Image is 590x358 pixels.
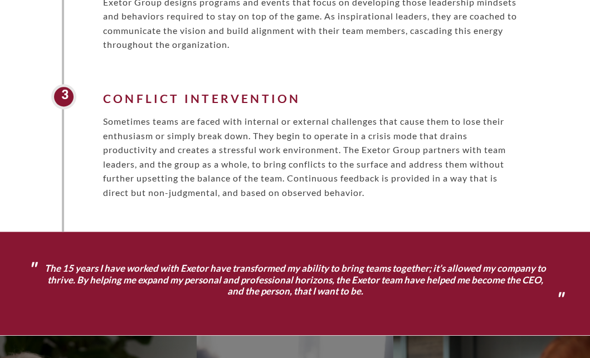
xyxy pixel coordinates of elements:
p: Sometimes teams are faced with internal or external challenges that cause them to lose their enth... [103,114,520,200]
span: 3 [58,89,72,102]
span: " [28,263,36,274]
div: The 15 years I have worked with Exetor have transformed my ability to bring teams together; it’s ... [44,263,547,296]
h3: Conflict Intervention [103,92,520,105]
span: " [555,293,563,304]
